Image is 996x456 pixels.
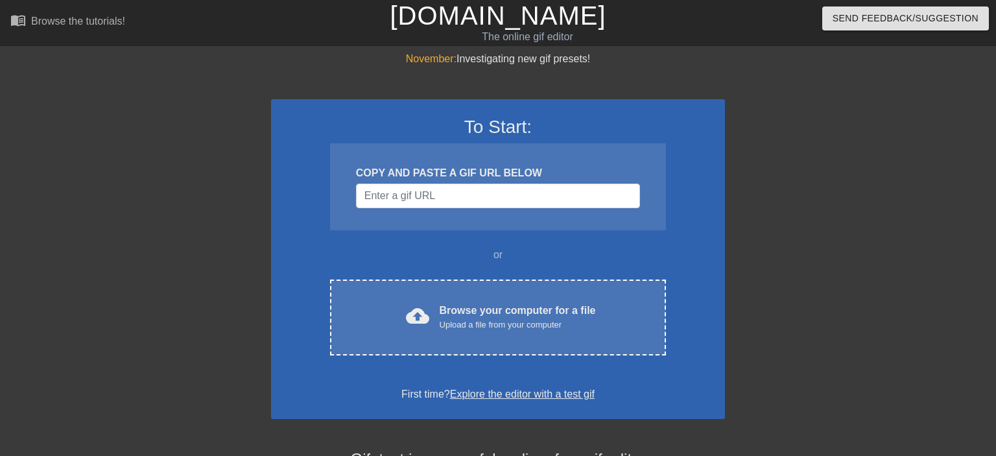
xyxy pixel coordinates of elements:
[356,165,640,181] div: COPY AND PASTE A GIF URL BELOW
[822,6,989,30] button: Send Feedback/Suggestion
[356,184,640,208] input: Username
[338,29,717,45] div: The online gif editor
[10,12,125,32] a: Browse the tutorials!
[10,12,26,28] span: menu_book
[390,1,606,30] a: [DOMAIN_NAME]
[440,303,596,331] div: Browse your computer for a file
[833,10,978,27] span: Send Feedback/Suggestion
[31,16,125,27] div: Browse the tutorials!
[271,51,725,67] div: Investigating new gif presets!
[450,389,595,400] a: Explore the editor with a test gif
[406,53,456,64] span: November:
[288,387,708,402] div: First time?
[440,318,596,331] div: Upload a file from your computer
[305,247,691,263] div: or
[406,304,429,328] span: cloud_upload
[288,116,708,138] h3: To Start:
